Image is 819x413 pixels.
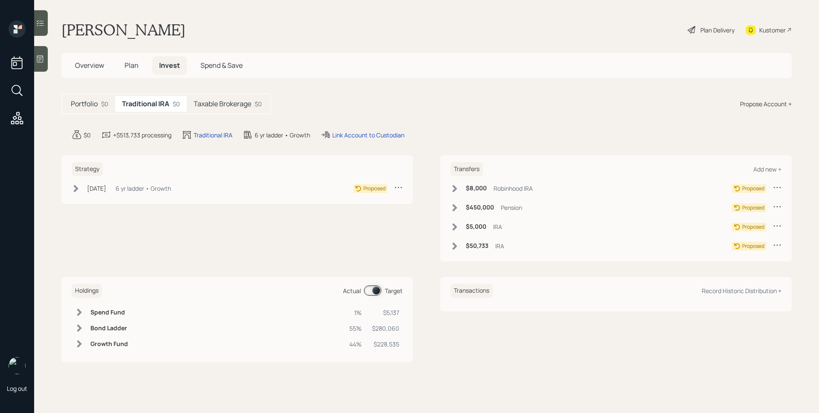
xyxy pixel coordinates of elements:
span: Overview [75,61,104,70]
h5: Traditional IRA [122,100,169,108]
div: Propose Account + [740,99,792,108]
div: Log out [7,384,27,393]
div: IRA [495,241,504,250]
h6: $5,000 [466,223,486,230]
span: Spend & Save [200,61,243,70]
div: Proposed [742,185,764,192]
div: $0 [84,131,91,140]
div: [DATE] [87,184,106,193]
div: +$513,733 processing [113,131,171,140]
h6: $450,000 [466,204,494,211]
div: $0 [255,99,262,108]
h6: $50,733 [466,242,488,250]
h6: Transfers [450,162,483,176]
div: Kustomer [759,26,786,35]
div: Traditional IRA [194,131,232,140]
div: Proposed [363,185,386,192]
div: Add new + [753,165,781,173]
img: james-distasi-headshot.png [9,357,26,374]
div: Robinhood IRA [494,184,533,193]
span: Plan [125,61,139,70]
h6: Growth Fund [90,340,128,348]
div: 55% [349,324,362,333]
div: Proposed [742,204,764,212]
div: $0 [101,99,108,108]
div: IRA [493,222,502,231]
div: Pension [501,203,522,212]
div: Record Historic Distribution + [702,287,781,295]
div: $228,535 [372,340,399,349]
div: 6 yr ladder • Growth [255,131,310,140]
div: $0 [173,99,180,108]
h5: Taxable Brokerage [194,100,251,108]
h6: $8,000 [466,185,487,192]
div: Proposed [742,242,764,250]
div: Link Account to Custodian [332,131,404,140]
div: 6 yr ladder • Growth [116,184,171,193]
div: $5,137 [372,308,399,317]
h6: Spend Fund [90,309,128,316]
div: Proposed [742,223,764,231]
span: Invest [159,61,180,70]
div: Target [385,286,403,295]
div: Actual [343,286,361,295]
h6: Transactions [450,284,493,298]
div: Plan Delivery [700,26,735,35]
div: 44% [349,340,362,349]
div: 1% [349,308,362,317]
h6: Bond Ladder [90,325,128,332]
div: $280,060 [372,324,399,333]
h5: Portfolio [71,100,98,108]
h6: Strategy [72,162,103,176]
h1: [PERSON_NAME] [61,20,186,39]
h6: Holdings [72,284,102,298]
